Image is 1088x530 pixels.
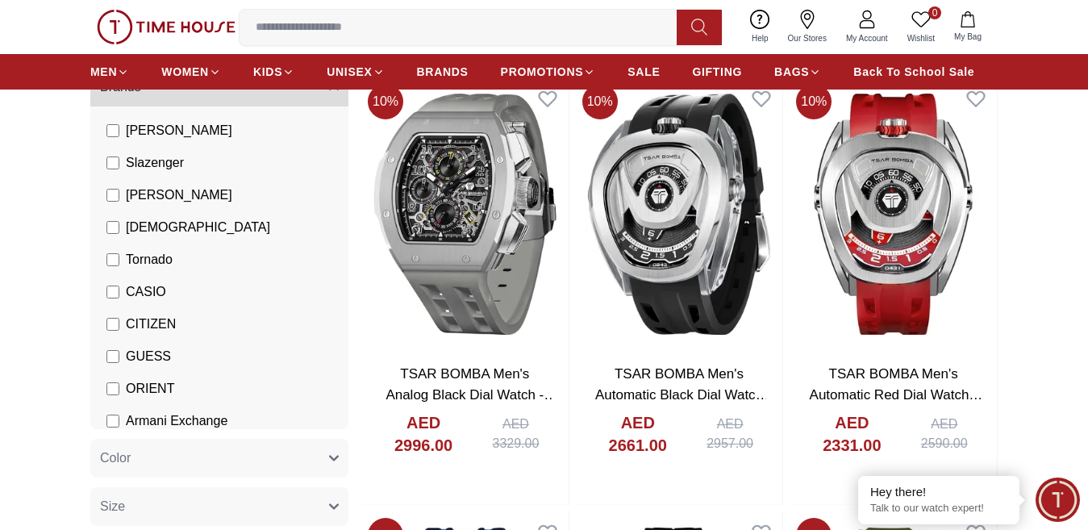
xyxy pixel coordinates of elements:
span: Back To School Sale [853,64,974,80]
a: SALE [627,57,660,86]
span: MEN [90,64,117,80]
input: Tornado [106,253,119,266]
span: BAGS [774,64,809,80]
input: CASIO [106,286,119,298]
span: Size [100,497,125,516]
input: ORIENT [106,382,119,395]
span: 10 % [796,84,832,119]
a: KIDS [253,57,294,86]
span: [DEMOGRAPHIC_DATA] [126,218,270,237]
span: Help [745,32,775,44]
a: BAGS [774,57,821,86]
span: Wishlist [901,32,941,44]
a: TSAR BOMBA Men's Analog Black Dial Watch - TB8214 C-Grey [386,366,557,423]
span: My Account [840,32,894,44]
span: SALE [627,64,660,80]
span: ORIENT [126,379,174,399]
span: My Bag [948,31,988,43]
span: UNISEX [327,64,372,80]
a: Help [742,6,778,48]
a: Our Stores [778,6,836,48]
span: [PERSON_NAME] [126,186,232,205]
img: ... [97,10,236,44]
span: BRANDS [417,64,469,80]
a: BRANDS [417,57,469,86]
div: Chat Widget [1036,478,1080,522]
span: CASIO [126,282,166,302]
input: GUESS [106,350,119,363]
span: WOMEN [161,64,209,80]
h4: AED 2331.00 [806,411,898,457]
div: AED 2590.00 [907,415,981,453]
img: TSAR BOMBA Men's Automatic Red Dial Watch - TB8213A-04 SET [790,77,997,351]
a: 0Wishlist [898,6,944,48]
input: Slazenger [106,156,119,169]
h4: AED 2661.00 [592,411,684,457]
a: TSAR BOMBA Men's Automatic Red Dial Watch - TB8213A-04 SET [810,366,983,423]
span: GIFTING [692,64,742,80]
a: TSAR BOMBA Men's Automatic Black Dial Watch - TB8213A-06 SET [595,366,769,423]
span: 0 [928,6,941,19]
span: 10 % [582,84,618,119]
div: AED 2957.00 [694,415,767,453]
span: Our Stores [782,32,833,44]
a: MEN [90,57,129,86]
a: PROMOTIONS [501,57,596,86]
input: [PERSON_NAME] [106,124,119,137]
button: Size [90,487,348,526]
h4: AED 2996.00 [377,411,469,457]
a: GIFTING [692,57,742,86]
span: Tornado [126,250,173,269]
span: Slazenger [126,153,184,173]
span: PROMOTIONS [501,64,584,80]
div: AED 3329.00 [479,415,552,453]
img: TSAR BOMBA Men's Analog Black Dial Watch - TB8214 C-Grey [361,77,569,351]
span: Armani Exchange [126,411,227,431]
button: Color [90,439,348,478]
input: [PERSON_NAME] [106,189,119,202]
span: GUESS [126,347,171,366]
span: [PERSON_NAME] [126,121,232,140]
span: KIDS [253,64,282,80]
a: Back To School Sale [853,57,974,86]
p: Talk to our watch expert! [870,502,1007,515]
span: CITIZEN [126,315,176,334]
a: WOMEN [161,57,221,86]
input: Armani Exchange [106,415,119,428]
input: CITIZEN [106,318,119,331]
span: 10 % [368,84,403,119]
span: Color [100,449,131,468]
button: My Bag [944,8,991,46]
img: TSAR BOMBA Men's Automatic Black Dial Watch - TB8213A-06 SET [576,77,783,351]
div: Hey there! [870,484,1007,500]
input: [DEMOGRAPHIC_DATA] [106,221,119,234]
a: UNISEX [327,57,384,86]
